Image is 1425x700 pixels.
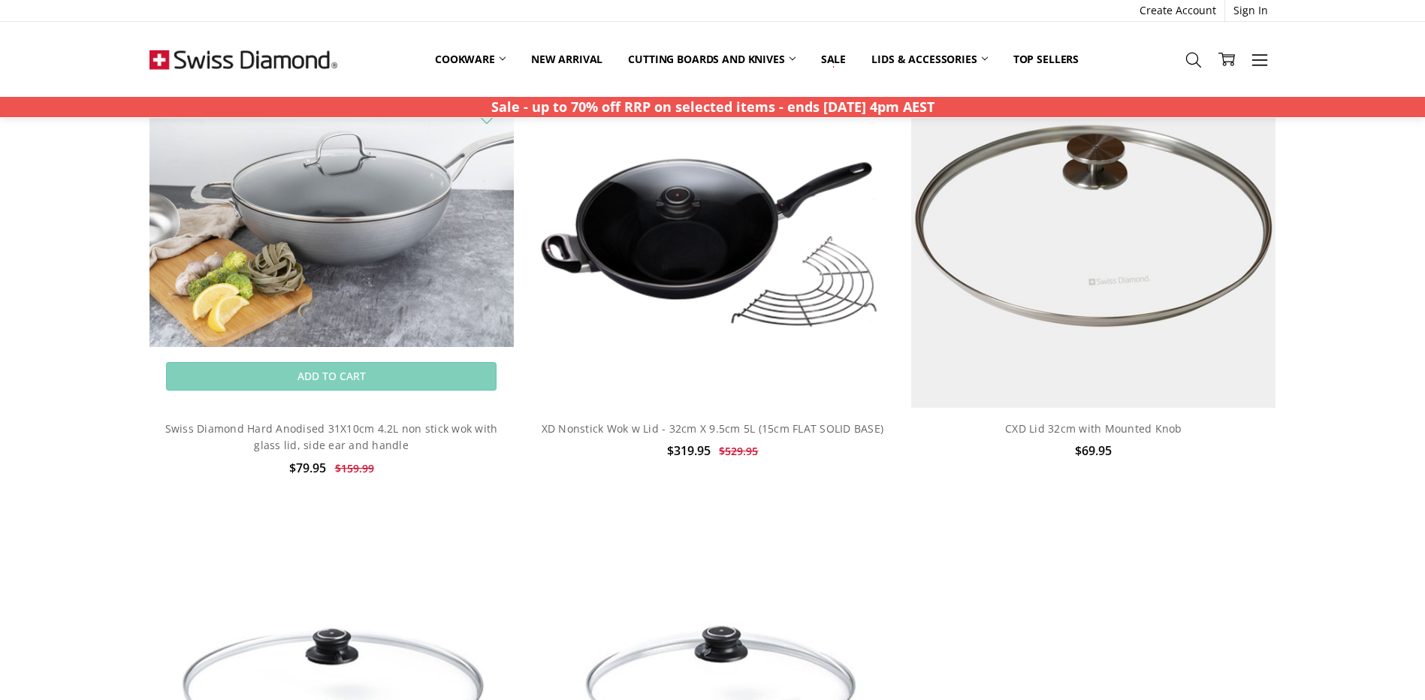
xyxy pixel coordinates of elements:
a: New arrival [518,43,615,76]
strong: Sale - up to 70% off RRP on selected items - ends [DATE] 4pm AEST [491,98,934,116]
a: Cookware [422,43,518,76]
img: Free Shipping On Every Order [149,22,337,97]
span: $79.95 [289,460,326,476]
span: $529.95 [719,444,758,458]
a: CXD Lid 32cm with Mounted Knob [1005,421,1182,436]
a: Add to Cart [166,362,497,391]
a: XD Nonstick Wok w Lid - 32cm X 9.5cm 5L (15cm FLAT SOLID BASE) [542,421,884,436]
img: XD Nonstick Wok w Lid - 32cm X 9.5cm 5L (15cm FLAT SOLID BASE) [530,104,895,347]
a: Swiss Diamond Hard Anodised 31X10cm 4.2L non stick wok with glass lid, side ear and handle [165,421,498,452]
img: CXD Lid 32cm with Mounted Knob [911,44,1276,408]
a: Sale [808,43,859,76]
img: Swiss Diamond Hard Anodised 31X10cm 4.2L non stick wok with glass lid, side ear and handle [149,104,514,347]
a: Cutting boards and knives [615,43,808,76]
span: $159.99 [335,461,374,475]
a: XD Nonstick Wok w Lid - 32cm X 9.5cm 5L (15cm FLAT SOLID BASE) [530,44,895,408]
span: $319.95 [667,442,711,459]
a: Lids & Accessories [859,43,1000,76]
a: Swiss Diamond Hard Anodised 31X10cm 4.2L non stick wok with glass lid, side ear and handle [149,44,514,408]
a: Top Sellers [1001,43,1091,76]
span: $69.95 [1075,442,1112,459]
